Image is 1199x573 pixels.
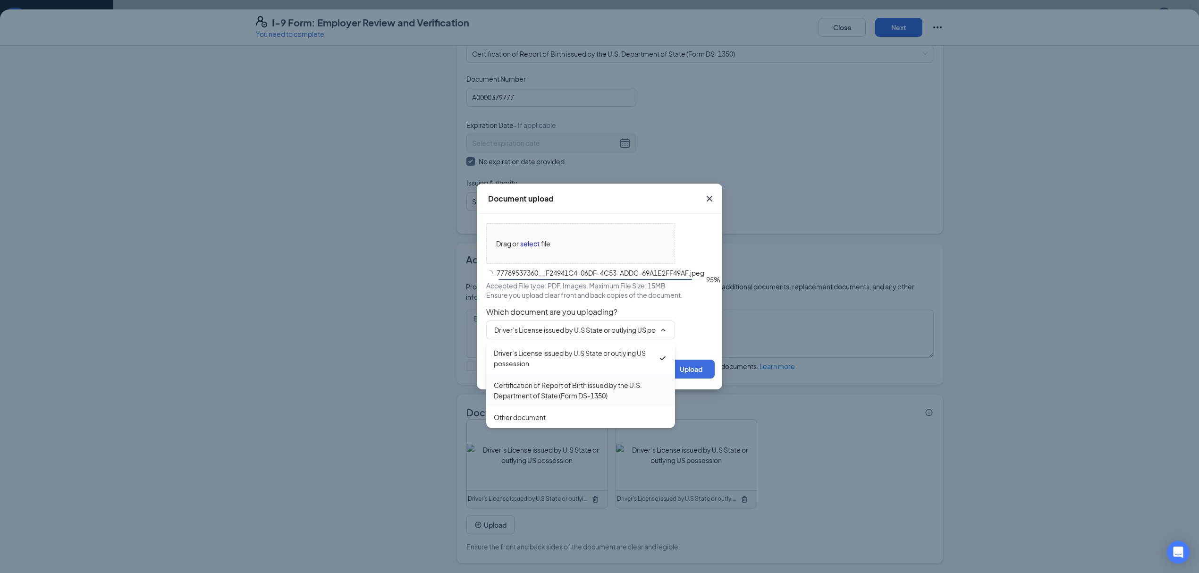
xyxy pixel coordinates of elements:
span: 77789537360__F24941C4-06DF-4C53-ADDC-69A1E2FF49AF.jpeg [493,268,708,278]
span: Which document are you uploading? [486,307,713,317]
span: loading [486,270,493,277]
span: Ensure you upload clear front and back copies of the document. [486,290,683,300]
svg: Checkmark [658,354,667,363]
button: Close [697,184,722,214]
div: Certification of Report of Birth issued by the U.S. Department of State (Form DS-1350) [494,380,667,401]
span: Drag or [496,238,519,249]
input: Select document type [494,325,656,335]
span: Accepted File type: PDF, Images. Maximum File Size: 15MB [486,281,666,290]
span: 95% [706,276,719,283]
div: Document upload [488,194,554,204]
div: Other document [494,412,546,422]
span: file [541,238,550,249]
button: Upload [667,360,715,379]
div: Open Intercom Messenger [1167,541,1190,564]
span: Drag orselectfile [487,224,675,263]
svg: Cross [704,193,715,204]
div: Driver’s License issued by U.S State or outlying US possession [494,348,658,369]
span: select [520,238,540,249]
svg: ChevronUp [659,326,667,334]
